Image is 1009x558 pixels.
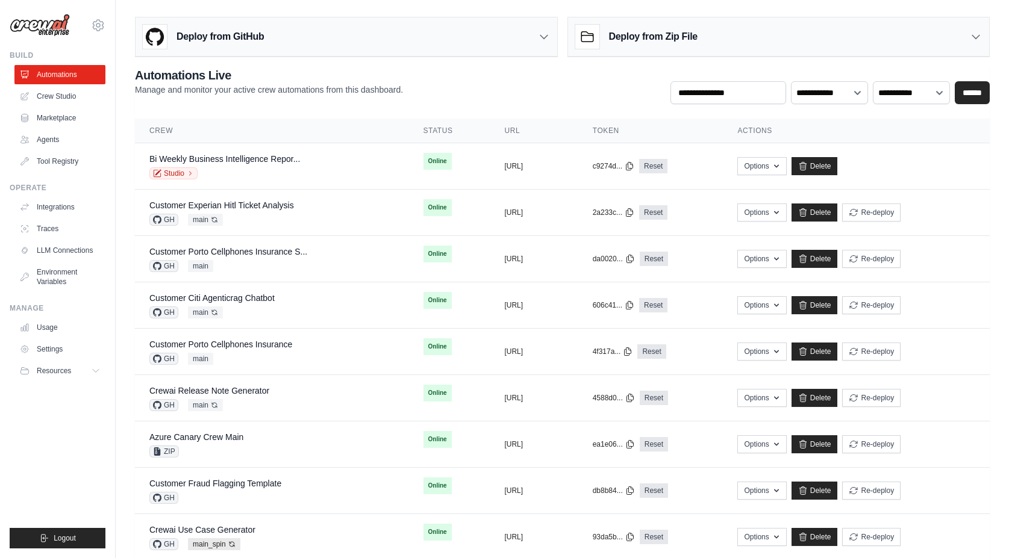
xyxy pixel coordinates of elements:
div: Manage [10,303,105,313]
a: Environment Variables [14,262,105,291]
a: Delete [792,482,838,500]
a: Reset [639,159,667,173]
button: ea1e06... [593,439,635,449]
button: Re-deploy [842,528,901,546]
a: Delete [792,343,838,361]
button: Options [737,528,786,546]
span: GH [149,538,178,550]
button: Re-deploy [842,389,901,407]
button: Options [737,250,786,268]
a: Reset [640,483,668,498]
a: Usage [14,318,105,337]
span: main [188,214,223,226]
div: Operate [10,183,105,193]
a: Tool Registry [14,152,105,171]
span: Online [423,385,452,401]
button: Logout [10,528,105,548]
a: Customer Experian Hitl Ticket Analysis [149,200,294,210]
a: Delete [792,203,838,222]
button: Re-deploy [842,250,901,268]
a: Reset [640,530,668,544]
button: Re-deploy [842,296,901,314]
button: 93da5b... [593,532,635,542]
button: Options [737,482,786,500]
button: Options [737,157,786,175]
span: Logout [54,533,76,543]
a: Marketplace [14,108,105,128]
a: Reset [640,391,668,405]
th: Crew [135,119,409,143]
button: db8b84... [593,486,635,495]
span: GH [149,399,178,411]
a: LLM Connections [14,241,105,260]
button: c9274d... [593,161,634,171]
a: Studio [149,167,198,179]
button: Options [737,435,786,453]
span: ZIP [149,445,179,457]
span: GH [149,353,178,365]
span: Online [423,246,452,262]
a: Crew Studio [14,87,105,106]
a: Customer Fraud Flagging Template [149,479,281,488]
a: Reset [639,298,667,312]
button: 4f317a... [593,347,633,356]
a: Reset [640,437,668,451]
button: Re-deploy [842,343,901,361]
a: Delete [792,389,838,407]
img: GitHub Logo [143,25,167,49]
a: Customer Porto Cellphones Insurance S... [149,247,307,256]
span: GH [149,260,178,272]
h3: Deploy from GitHub [176,29,264,44]
button: 4588d0... [593,393,635,403]
span: GH [149,492,178,504]
a: Delete [792,296,838,314]
span: main [188,306,223,318]
span: Online [423,338,452,355]
a: Crewai Use Case Generator [149,525,255,535]
th: Actions [723,119,990,143]
span: Online [423,292,452,309]
a: Traces [14,219,105,238]
th: URL [490,119,578,143]
a: Delete [792,250,838,268]
span: Online [423,199,452,216]
img: Logo [10,14,70,37]
a: Reset [640,252,668,266]
h3: Deploy from Zip File [609,29,698,44]
span: Resources [37,366,71,376]
div: Build [10,51,105,60]
a: Customer Citi Agenticrag Chatbot [149,293,275,303]
button: Re-deploy [842,435,901,453]
span: Online [423,153,452,170]
button: Re-deploy [842,203,901,222]
a: Delete [792,528,838,546]
a: Agents [14,130,105,149]
a: Integrations [14,197,105,217]
button: Re-deploy [842,482,901,500]
span: GH [149,214,178,226]
button: Resources [14,361,105,380]
span: Online [423,524,452,541]
a: Automations [14,65,105,84]
h2: Automations Live [135,67,403,84]
button: 2a233c... [593,208,634,217]
button: Options [737,296,786,314]
a: Reset [639,205,667,220]
span: Online [423,477,452,494]
a: Crewai Release Note Generator [149,386,269,395]
a: Customer Porto Cellphones Insurance [149,339,292,349]
span: Online [423,431,452,448]
button: 606c41... [593,300,634,310]
a: Delete [792,157,838,175]
a: Settings [14,339,105,359]
button: Options [737,203,786,222]
span: main [188,260,213,272]
button: Options [737,343,786,361]
button: Options [737,389,786,407]
p: Manage and monitor your active crew automations from this dashboard. [135,84,403,96]
a: Azure Canary Crew Main [149,432,243,442]
span: main_spin [188,538,240,550]
th: Token [578,119,723,143]
a: Delete [792,435,838,453]
span: GH [149,306,178,318]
